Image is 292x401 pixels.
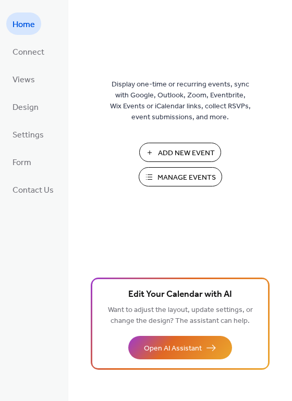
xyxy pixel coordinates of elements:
span: Connect [13,44,44,60]
span: Settings [13,127,44,143]
button: Add New Event [139,143,221,162]
span: Add New Event [158,148,215,159]
span: Want to adjust the layout, update settings, or change the design? The assistant can help. [108,303,253,328]
a: Contact Us [6,178,60,200]
a: Views [6,68,41,90]
span: Open AI Assistant [144,343,202,354]
button: Manage Events [139,167,222,186]
a: Connect [6,40,51,62]
a: Design [6,95,45,118]
span: Form [13,155,31,171]
span: Edit Your Calendar with AI [128,287,232,302]
span: Home [13,17,35,33]
span: Display one-time or recurring events, sync with Google, Outlook, Zoom, Eventbrite, Wix Events or ... [110,79,251,123]
a: Settings [6,123,50,145]
span: Contact Us [13,182,54,198]
span: Views [13,72,35,88]
span: Design [13,99,39,116]
a: Form [6,151,38,173]
button: Open AI Assistant [128,336,232,359]
span: Manage Events [157,172,216,183]
a: Home [6,12,41,35]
